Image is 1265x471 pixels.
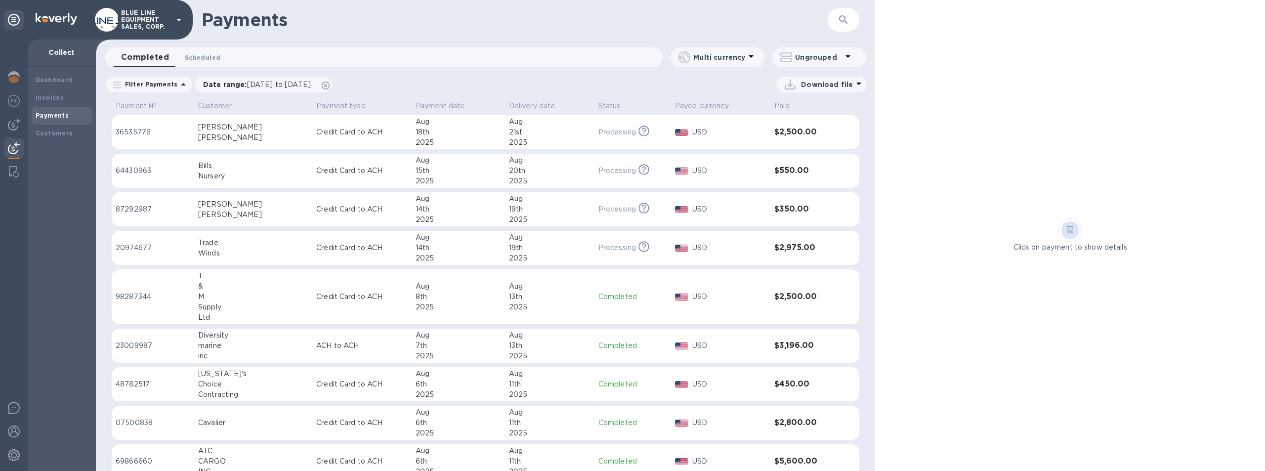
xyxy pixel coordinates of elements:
[598,204,636,214] p: Processing
[121,50,169,64] span: Completed
[774,341,834,350] h3: $3,196.00
[692,166,767,176] p: USD
[416,253,501,263] div: 2025
[416,341,501,351] div: 7th
[195,77,332,92] div: Date range:[DATE] to [DATE]
[416,369,501,379] div: Aug
[774,243,834,253] h3: $2,975.00
[116,418,190,428] p: 07500838
[675,381,688,388] img: USD
[36,13,77,25] img: Logo
[509,281,590,292] div: Aug
[774,166,834,175] h3: $550.00
[509,253,590,263] div: 2025
[198,132,308,143] div: [PERSON_NAME]
[416,137,501,148] div: 2025
[416,232,501,243] div: Aug
[598,101,621,111] p: Status
[598,127,636,137] p: Processing
[316,456,408,467] p: Credit Card to ACH
[36,112,69,119] b: Payments
[692,127,767,137] p: USD
[801,80,853,89] p: Download file
[198,248,308,258] div: Winds
[8,95,20,107] img: Foreign exchange
[116,341,190,351] p: 23009987
[198,446,308,456] div: ATC
[598,166,636,176] p: Processing
[675,458,688,465] img: USD
[509,194,590,204] div: Aug
[509,302,590,312] div: 2025
[692,243,767,253] p: USD
[774,292,834,301] h3: $2,500.00
[116,243,190,253] p: 20974677
[416,243,501,253] div: 14th
[198,292,308,302] div: M
[509,176,590,186] div: 2025
[121,80,177,88] p: Filter Payments
[198,302,308,312] div: Supply
[198,341,308,351] div: marine
[4,10,24,30] div: Unpin categories
[198,369,308,379] div: [US_STATE]'s
[36,47,88,57] p: Collect
[509,214,590,225] div: 2025
[203,80,316,89] p: Date range :
[598,341,667,351] p: Completed
[198,418,308,428] div: Cavalier
[416,389,501,400] div: 2025
[675,101,729,111] p: Payee currency
[509,351,590,361] div: 2025
[509,232,590,243] div: Aug
[675,294,688,300] img: USD
[416,292,501,302] div: 8th
[509,101,568,111] span: Delivery date
[198,171,308,181] div: Nursery
[692,379,767,389] p: USD
[509,446,590,456] div: Aug
[416,176,501,186] div: 2025
[416,155,501,166] div: Aug
[509,127,590,137] div: 21st
[416,101,478,111] span: Payment date
[675,101,742,111] span: Payee currency
[416,166,501,176] div: 15th
[316,418,408,428] p: Credit Card to ACH
[416,281,501,292] div: Aug
[316,341,408,351] p: ACH to ACH
[509,369,590,379] div: Aug
[198,330,308,341] div: Diversity
[675,343,688,349] img: USD
[598,379,667,389] p: Completed
[416,214,501,225] div: 2025
[509,292,590,302] div: 13th
[774,380,834,389] h3: $450.00
[416,101,465,111] p: Payment date
[692,418,767,428] p: USD
[198,199,308,210] div: [PERSON_NAME]
[675,206,688,213] img: USD
[416,407,501,418] div: Aug
[675,245,688,252] img: USD
[198,271,308,281] div: T
[185,52,220,63] span: Scheduled
[36,94,64,101] b: Invoices
[316,101,366,111] p: Payment type
[198,101,245,111] span: Customer
[692,456,767,467] p: USD
[416,379,501,389] div: 6th
[316,127,408,137] p: Credit Card to ACH
[247,81,311,88] span: [DATE] to [DATE]
[693,52,745,62] p: Multi currency
[598,101,633,111] span: Status
[416,330,501,341] div: Aug
[692,204,767,214] p: USD
[198,101,232,111] p: Customer
[509,101,555,111] p: Delivery date
[316,243,408,253] p: Credit Card to ACH
[416,204,501,214] div: 14th
[509,428,590,438] div: 2025
[509,341,590,351] div: 13th
[198,312,308,323] div: Ltd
